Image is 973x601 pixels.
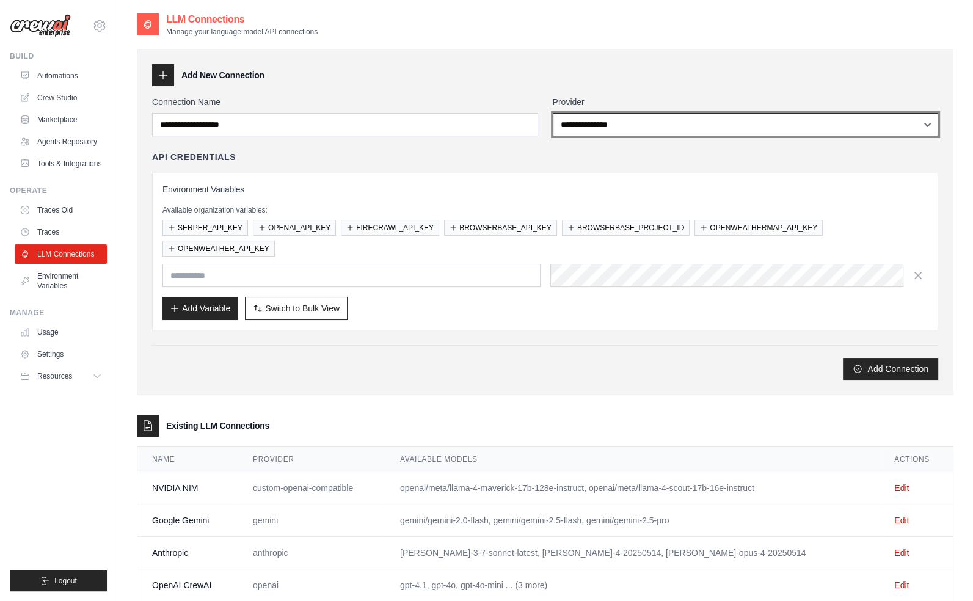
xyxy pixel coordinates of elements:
[238,504,385,537] td: gemini
[15,110,107,129] a: Marketplace
[385,537,880,569] td: [PERSON_NAME]-3-7-sonnet-latest, [PERSON_NAME]-4-20250514, [PERSON_NAME]-opus-4-20250514
[162,297,238,320] button: Add Variable
[843,358,938,380] button: Add Connection
[253,220,336,236] button: OPENAI_API_KEY
[15,344,107,364] a: Settings
[162,183,928,195] h3: Environment Variables
[385,472,880,504] td: openai/meta/llama-4-maverick-17b-128e-instruct, openai/meta/llama-4-scout-17b-16e-instruct
[562,220,690,236] button: BROWSERBASE_PROJECT_ID
[894,515,909,525] a: Edit
[162,241,275,257] button: OPENWEATHER_API_KEY
[166,420,269,432] h3: Existing LLM Connections
[137,504,238,537] td: Google Gemini
[137,447,238,472] th: Name
[894,548,909,558] a: Edit
[894,580,909,590] a: Edit
[152,151,236,163] h4: API Credentials
[894,483,909,493] a: Edit
[880,447,953,472] th: Actions
[245,297,348,320] button: Switch to Bulk View
[10,308,107,318] div: Manage
[15,154,107,173] a: Tools & Integrations
[238,447,385,472] th: Provider
[15,88,107,107] a: Crew Studio
[15,222,107,242] a: Traces
[37,371,72,381] span: Resources
[10,51,107,61] div: Build
[54,576,77,586] span: Logout
[152,96,538,108] label: Connection Name
[265,302,340,315] span: Switch to Bulk View
[10,14,71,37] img: Logo
[162,220,248,236] button: SERPER_API_KEY
[15,266,107,296] a: Environment Variables
[341,220,439,236] button: FIRECRAWL_API_KEY
[385,504,880,537] td: gemini/gemini-2.0-flash, gemini/gemini-2.5-flash, gemini/gemini-2.5-pro
[181,69,264,81] h3: Add New Connection
[162,205,928,215] p: Available organization variables:
[385,447,880,472] th: Available Models
[166,12,318,27] h2: LLM Connections
[15,244,107,264] a: LLM Connections
[166,27,318,37] p: Manage your language model API connections
[10,186,107,195] div: Operate
[15,66,107,86] a: Automations
[694,220,823,236] button: OPENWEATHERMAP_API_KEY
[444,220,557,236] button: BROWSERBASE_API_KEY
[15,322,107,342] a: Usage
[238,472,385,504] td: custom-openai-compatible
[15,132,107,151] a: Agents Repository
[15,200,107,220] a: Traces Old
[137,472,238,504] td: NVIDIA NIM
[15,366,107,386] button: Resources
[553,96,939,108] label: Provider
[137,537,238,569] td: Anthropic
[10,570,107,591] button: Logout
[238,537,385,569] td: anthropic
